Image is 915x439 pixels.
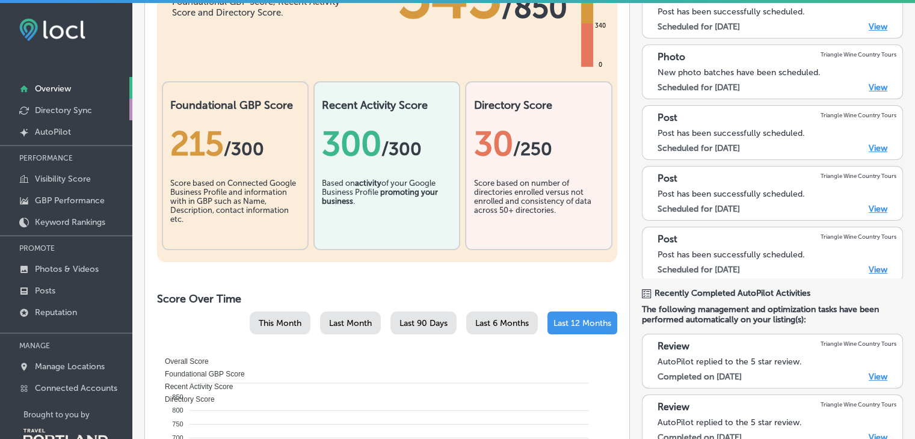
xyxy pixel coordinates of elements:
span: /250 [513,138,552,160]
span: Last 90 Days [399,318,448,328]
h2: Foundational GBP Score [170,99,300,112]
p: Connected Accounts [35,383,117,393]
p: Triangle Wine Country Tours [821,173,896,179]
p: Manage Locations [35,361,105,372]
p: Triangle Wine Country Tours [821,401,896,408]
div: Based on of your Google Business Profile . [322,179,452,239]
p: Overview [35,84,71,94]
span: Directory Score [156,395,215,404]
p: Post [658,233,677,245]
a: View [869,372,887,382]
label: Scheduled for [DATE] [658,143,740,153]
tspan: 750 [172,420,183,428]
p: Post [658,112,677,123]
h2: Recent Activity Score [322,99,452,112]
p: Review [658,340,689,352]
span: Recently Completed AutoPilot Activities [655,288,810,298]
p: AutoPilot [35,127,71,137]
span: Recent Activity Score [156,382,233,391]
div: Score based on number of directories enrolled versus not enrolled and consistency of data across ... [473,179,603,239]
a: View [869,143,887,153]
p: Triangle Wine Country Tours [821,233,896,240]
label: Scheduled for [DATE] [658,265,740,275]
div: AutoPilot replied to the 5 star review. [658,357,896,367]
p: Triangle Wine Country Tours [821,112,896,118]
tspan: 850 [172,393,183,400]
a: View [869,204,887,214]
label: Completed on [DATE] [658,372,742,382]
span: This Month [259,318,301,328]
p: Directory Sync [35,105,92,115]
p: Review [658,401,689,413]
label: Scheduled for [DATE] [658,22,740,32]
div: 340 [593,21,608,31]
span: The following management and optimization tasks have been performed automatically on your listing... [642,304,903,325]
p: GBP Performance [35,195,105,206]
div: Post has been successfully scheduled. [658,128,896,138]
div: Post has been successfully scheduled. [658,7,896,17]
img: fda3e92497d09a02dc62c9cd864e3231.png [19,19,85,41]
div: New photo batches have been scheduled. [658,67,896,78]
p: Keyword Rankings [35,217,105,227]
div: 300 [322,124,452,164]
p: Photos & Videos [35,264,99,274]
b: activity [355,179,381,188]
a: View [869,82,887,93]
span: Last 6 Months [475,318,529,328]
span: /300 [381,138,422,160]
span: Last 12 Months [553,318,611,328]
h2: Score Over Time [157,292,617,305]
h2: Directory Score [473,99,603,112]
a: View [869,22,887,32]
p: Brought to you by [23,410,132,419]
p: Reputation [35,307,77,318]
b: promoting your business [322,188,438,206]
div: 215 [170,124,300,164]
span: Foundational GBP Score [156,370,245,378]
div: Post has been successfully scheduled. [658,189,896,199]
span: Overall Score [156,357,209,366]
a: View [869,265,887,275]
p: Photo [658,51,685,63]
div: 0 [596,60,605,70]
tspan: 800 [172,407,183,414]
div: Score based on Connected Google Business Profile and information with in GBP such as Name, Descri... [170,179,300,239]
p: Posts [35,286,55,296]
p: Triangle Wine Country Tours [821,340,896,347]
p: Triangle Wine Country Tours [821,51,896,58]
label: Scheduled for [DATE] [658,204,740,214]
label: Scheduled for [DATE] [658,82,740,93]
div: AutoPilot replied to the 5 star review. [658,417,896,428]
div: Post has been successfully scheduled. [658,250,896,260]
span: / 300 [224,138,264,160]
p: Visibility Score [35,174,91,184]
span: Last Month [329,318,372,328]
div: 30 [473,124,603,164]
p: Post [658,173,677,184]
